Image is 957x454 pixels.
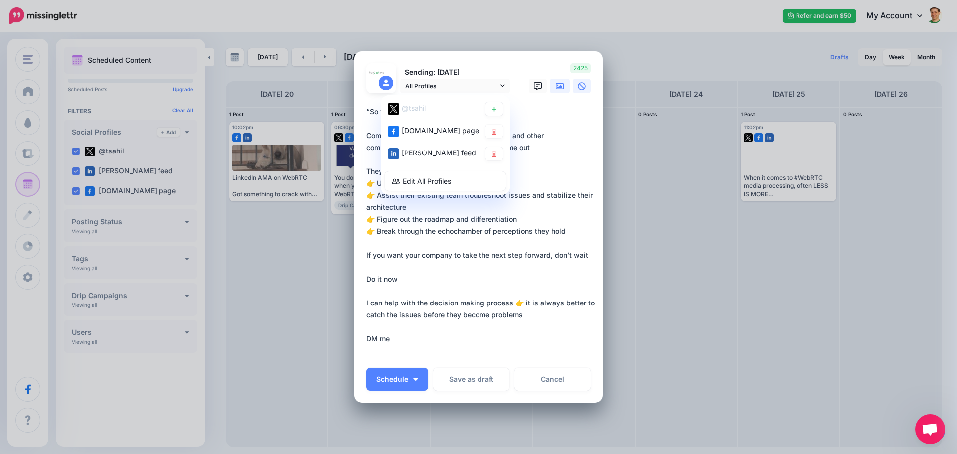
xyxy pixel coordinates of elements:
img: user_default_image.png [379,76,393,90]
p: Sending: [DATE] [400,67,510,78]
img: linkedin-square.png [388,148,399,159]
img: 14446026_998167033644330_331161593929244144_n-bsa28576.png [369,66,384,81]
span: All Profiles [405,81,498,91]
span: @tsahil [402,104,426,112]
span: 2425 [570,63,591,73]
a: Edit All Profiles [385,171,506,191]
div: “So what is it you do?” Companies who need expertise in WebRTC and other communication technologi... [366,106,596,345]
span: [PERSON_NAME] feed [402,149,476,157]
img: arrow-down-white.png [413,378,418,381]
img: facebook-square.png [388,126,399,137]
button: Schedule [366,368,428,391]
a: All Profiles [400,79,510,93]
button: Save as draft [433,368,509,391]
a: Cancel [514,368,591,391]
span: [DOMAIN_NAME] page [402,126,479,135]
img: twitter-square.png [388,103,399,115]
span: Schedule [376,376,408,383]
